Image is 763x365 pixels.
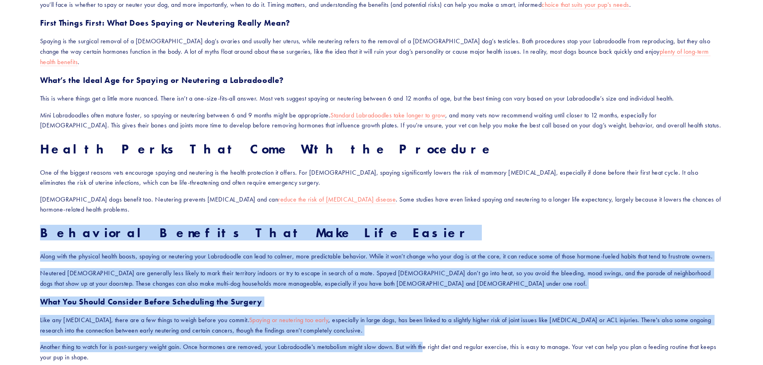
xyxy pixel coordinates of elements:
p: Neutered [DEMOGRAPHIC_DATA] are generally less likely to mark their territory indoors or try to e... [40,268,723,288]
p: This is where things get a little more nuanced. There isn’t a one-size-fits-all answer. Most vets... [40,93,723,104]
strong: What You Should Consider Before Scheduling the Surgery [40,297,262,307]
strong: Behavioral Benefits That Make Life Easier [40,225,471,240]
p: Along with the physical health boosts, spaying or neutering your Labradoodle can lead to calmer, ... [40,251,723,262]
p: Spaying is the surgical removal of a [DEMOGRAPHIC_DATA] dog’s ovaries and usually her uterus, whi... [40,36,723,67]
strong: What’s the Ideal Age for Spaying or Neutering a Labradoodle? [40,75,284,85]
p: [DEMOGRAPHIC_DATA] dogs benefit too. Neutering prevents [MEDICAL_DATA] and can . Some studies hav... [40,194,723,215]
a: Standard Labradoodles take longer to grow [330,111,445,120]
strong: Health Perks That Come With the Procedure [40,141,494,157]
a: choice that suits your pup's needs [542,1,629,9]
p: Another thing to watch for is post-surgery weight gain. Once hormones are removed, your Labradood... [40,342,723,362]
strong: First Things First: What Does Spaying or Neutering Really Mean? [40,18,290,28]
a: Spaying or neutering too early [249,316,328,325]
p: One of the biggest reasons vets encourage spaying and neutering is the health protection it offer... [40,167,723,188]
a: reduce the risk of [MEDICAL_DATA] disease [278,196,396,204]
p: Like any [MEDICAL_DATA], there are a few things to weigh before you commit. , especially in large... [40,315,723,335]
p: Mini Labradoodles often mature faster, so spaying or neutering between 6 and 9 months might be ap... [40,110,723,131]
